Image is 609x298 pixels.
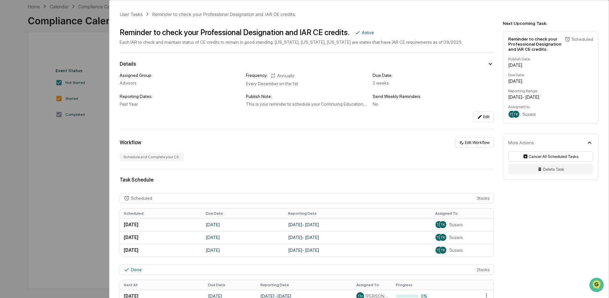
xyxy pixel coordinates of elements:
div: Reporting Dates: [120,94,241,99]
button: Start new chat [108,51,116,58]
div: Reminder to check your Professional Designation and IAR CE credits. [508,36,562,52]
td: [DATE] - [DATE] [284,244,432,257]
span: 5 users [522,112,536,117]
span: 5 users [449,222,463,227]
div: Reminder to check your Professional Designation and IAR CE credits. [152,11,296,17]
span: Preclearance [13,130,41,137]
td: [DATE] [120,244,202,257]
th: Reporting Date [284,209,432,218]
button: Edit [473,112,494,122]
div: Due Date: [373,73,494,78]
td: [DATE] [202,244,284,257]
th: Sent At [120,280,204,290]
a: 🖐️Preclearance [4,128,44,139]
span: [PERSON_NAME] [20,104,52,109]
div: [DATE] - [DATE] [508,94,593,100]
span: TK [441,235,445,240]
td: [DATE] [120,218,202,231]
img: 1746055101610-c473b297-6a78-478c-a979-82029cc54cd1 [13,87,18,92]
div: Reporting Range: [508,89,593,93]
img: 8933085812038_c878075ebb4cc5468115_72.jpg [13,49,25,60]
div: No [373,101,494,107]
td: [DATE] [202,231,284,244]
span: 5 users [449,248,463,253]
div: Due Date: [508,73,593,77]
div: [DATE] [508,78,593,84]
div: Reminder to check your Professional Designation and IAR CE credits. [120,28,350,37]
div: 🖐️ [6,131,11,136]
div: Scheduled [572,37,593,42]
td: [DATE] [202,218,284,231]
span: • [53,104,55,109]
div: Active [362,30,374,35]
div: Scheduled [131,196,152,201]
span: TN [436,235,442,240]
div: 🔎 [6,143,11,148]
a: Powered byPylon [45,158,77,163]
th: Assigned To [431,209,494,218]
div: More Actions [508,140,534,145]
div: User Tasks [120,11,143,17]
span: 5 users [449,235,463,240]
th: Reporting Date [256,280,353,290]
div: [DATE] [508,63,593,68]
div: Assigned Group: [120,73,241,78]
iframe: Open customer support [589,277,606,294]
img: 1746055101610-c473b297-6a78-478c-a979-82029cc54cd1 [6,49,18,60]
button: Edit Workflow [455,138,494,148]
span: [DATE] [56,87,70,92]
th: Due Date [202,209,284,218]
div: Send Weekly Reminders: [373,94,494,99]
td: [DATE] [120,231,202,244]
th: Assigned To [353,280,392,290]
div: Next Upcoming Task: [503,21,598,26]
div: Assigned to: [508,105,593,109]
span: TK [441,222,445,227]
div: Past Year [120,101,241,107]
div: We're available if you need us! [29,55,88,60]
div: Advisors [120,80,241,86]
img: Jack Rasmussen [6,98,17,108]
div: 2 task s [120,264,494,275]
div: 🗄️ [46,131,51,136]
div: Each IAR to check and maintain status of CE credits to remain in good standing. [US_STATE], [US_S... [120,40,463,45]
span: Data Lookup [13,143,40,149]
div: Publish Note: [246,94,367,99]
div: Publish Date: [508,57,593,61]
span: Attestations [53,130,79,137]
div: Frequency: [246,73,268,78]
button: Delete Task [508,164,593,174]
span: TK [441,248,445,252]
span: [DATE] [56,104,70,109]
span: TN [436,222,442,227]
span: [PERSON_NAME] [20,87,52,92]
div: This is your reminder to schedule your Continuing Education! [US_STATE], [US_STATE], [US_STATE] a... [246,101,367,107]
div: 2 weeks [373,80,494,86]
div: Past conversations [6,71,43,76]
div: Every December on the 1st [246,81,367,86]
div: Schedule and Complete your CE. [120,153,184,161]
span: TN [436,248,442,252]
div: Annually [270,73,294,78]
div: Details [120,61,136,67]
th: Scheduled [120,209,202,218]
p: How can we help? [6,13,116,24]
div: 3 task s [120,193,494,203]
div: Workflow [120,139,141,145]
a: 🔎Data Lookup [4,140,43,152]
div: Start new chat [29,49,105,55]
img: 1746055101610-c473b297-6a78-478c-a979-82029cc54cd1 [13,104,18,109]
span: TK [514,112,518,116]
td: [DATE] - [DATE] [284,218,432,231]
div: Task Schedule [120,177,494,183]
th: Progress [392,280,432,290]
button: See all [99,70,116,77]
button: Cancel All Scheduled Tasks [508,151,593,161]
span: TN [509,112,515,116]
span: Pylon [63,158,77,163]
img: Jack Rasmussen [6,81,17,91]
th: Due Date [204,280,256,290]
td: [DATE] - [DATE] [284,231,432,244]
